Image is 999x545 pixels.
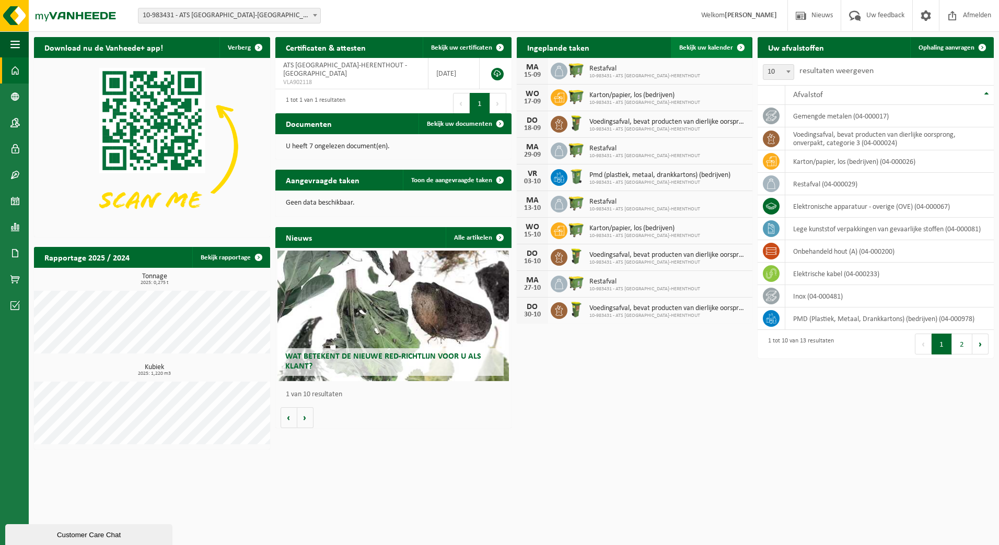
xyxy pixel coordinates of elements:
span: Voedingsafval, bevat producten van dierlijke oorsprong, onverpakt, categorie 3 [589,304,748,313]
td: elektronische apparatuur - overige (OVE) (04-000067) [785,195,994,218]
span: Karton/papier, los (bedrijven) [589,224,700,233]
span: Restafval [589,198,700,206]
h2: Download nu de Vanheede+ app! [34,37,173,57]
span: 10-983431 - ATS [GEOGRAPHIC_DATA]-HERENTHOUT [589,153,700,159]
span: 2025: 0,275 t [39,280,270,286]
span: 10-983431 - ATS [GEOGRAPHIC_DATA]-HERENTHOUT [589,233,700,239]
span: Wat betekent de nieuwe RED-richtlijn voor u als klant? [285,352,481,371]
div: DO [522,303,543,311]
button: Previous [915,334,932,354]
span: 10-983431 - ATS [GEOGRAPHIC_DATA]-HERENTHOUT [589,206,700,212]
a: Wat betekent de nieuwe RED-richtlijn voor u als klant? [277,251,509,381]
span: Voedingsafval, bevat producten van dierlijke oorsprong, onverpakt, categorie 3 [589,251,748,259]
div: WO [522,90,543,98]
span: 10-983431 - ATS [GEOGRAPHIC_DATA]-HERENTHOUT [589,100,700,106]
span: 10 [763,64,794,80]
img: WB-1100-HPE-GN-50 [567,141,585,159]
h2: Aangevraagde taken [275,170,370,190]
td: voedingsafval, bevat producten van dierlijke oorsprong, onverpakt, categorie 3 (04-000024) [785,127,994,150]
span: VLA902118 [283,78,420,87]
span: Karton/papier, los (bedrijven) [589,91,700,100]
div: MA [522,143,543,151]
a: Alle artikelen [446,227,510,248]
button: Verberg [219,37,269,58]
div: DO [522,116,543,125]
span: Bekijk uw kalender [679,44,733,51]
a: Bekijk rapportage [192,247,269,268]
span: Restafval [589,145,700,153]
span: 10-983431 - ATS [GEOGRAPHIC_DATA]-HERENTHOUT [589,73,700,79]
td: onbehandeld hout (A) (04-000200) [785,240,994,263]
td: PMD (Plastiek, Metaal, Drankkartons) (bedrijven) (04-000978) [785,307,994,330]
td: gemengde metalen (04-000017) [785,105,994,127]
iframe: chat widget [5,522,175,545]
button: Next [490,93,506,114]
span: Restafval [589,278,700,286]
p: 1 van 10 resultaten [286,391,506,398]
img: WB-1100-HPE-GN-50 [567,88,585,105]
h2: Documenten [275,113,342,134]
div: MA [522,196,543,205]
strong: [PERSON_NAME] [725,11,777,19]
button: 2 [952,334,972,354]
h2: Certificaten & attesten [275,37,376,57]
div: 18-09 [522,125,543,132]
div: 30-10 [522,311,543,318]
a: Toon de aangevraagde taken [403,170,510,191]
td: elektrische kabel (04-000233) [785,263,994,285]
div: 27-10 [522,285,543,292]
img: WB-1100-HPE-GN-50 [567,61,585,79]
span: Bekijk uw documenten [427,121,492,127]
span: ATS [GEOGRAPHIC_DATA]-HERENTHOUT - [GEOGRAPHIC_DATA] [283,62,407,78]
a: Bekijk uw kalender [671,37,751,58]
h2: Uw afvalstoffen [758,37,834,57]
div: MA [522,276,543,285]
span: 10-983431 - ATS [GEOGRAPHIC_DATA]-HERENTHOUT [589,126,748,133]
img: WB-0060-HPE-GN-50 [567,114,585,132]
span: 10 [763,65,794,79]
h2: Rapportage 2025 / 2024 [34,247,140,267]
span: Afvalstof [793,91,823,99]
img: WB-1100-HPE-GN-50 [567,221,585,239]
span: Toon de aangevraagde taken [411,177,492,184]
span: 10-983431 - ATS ANTWERP-HERENTHOUT - HERENTHOUT [138,8,320,23]
span: Voedingsafval, bevat producten van dierlijke oorsprong, onverpakt, categorie 3 [589,118,748,126]
button: 1 [470,93,490,114]
img: WB-0060-HPE-GN-50 [567,247,585,265]
span: 10-983431 - ATS ANTWERP-HERENTHOUT - HERENTHOUT [138,8,321,23]
h3: Kubiek [39,364,270,376]
span: 10-983431 - ATS [GEOGRAPHIC_DATA]-HERENTHOUT [589,180,730,186]
a: Bekijk uw certificaten [423,37,510,58]
span: Bekijk uw certificaten [431,44,492,51]
span: Verberg [228,44,251,51]
td: karton/papier, los (bedrijven) (04-000026) [785,150,994,173]
div: WO [522,223,543,231]
div: 1 tot 10 van 13 resultaten [763,333,834,356]
label: resultaten weergeven [799,67,874,75]
p: U heeft 7 ongelezen document(en). [286,143,501,150]
a: Bekijk uw documenten [419,113,510,134]
div: 03-10 [522,178,543,185]
td: restafval (04-000029) [785,173,994,195]
div: 15-10 [522,231,543,239]
h2: Nieuws [275,227,322,247]
h3: Tonnage [39,273,270,286]
span: Ophaling aanvragen [919,44,974,51]
a: Ophaling aanvragen [910,37,993,58]
div: 29-09 [522,151,543,159]
button: Previous [453,93,470,114]
span: 10-983431 - ATS [GEOGRAPHIC_DATA]-HERENTHOUT [589,313,748,319]
td: [DATE] [428,58,480,89]
button: Volgende [297,407,313,428]
img: Download de VHEPlus App [34,58,270,235]
span: Restafval [589,65,700,73]
span: 10-983431 - ATS [GEOGRAPHIC_DATA]-HERENTHOUT [589,286,700,292]
div: DO [522,250,543,258]
button: Vorige [281,407,297,428]
div: VR [522,170,543,178]
button: 1 [932,334,952,354]
button: Next [972,334,989,354]
img: WB-0060-HPE-GN-50 [567,301,585,318]
div: 17-09 [522,98,543,105]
